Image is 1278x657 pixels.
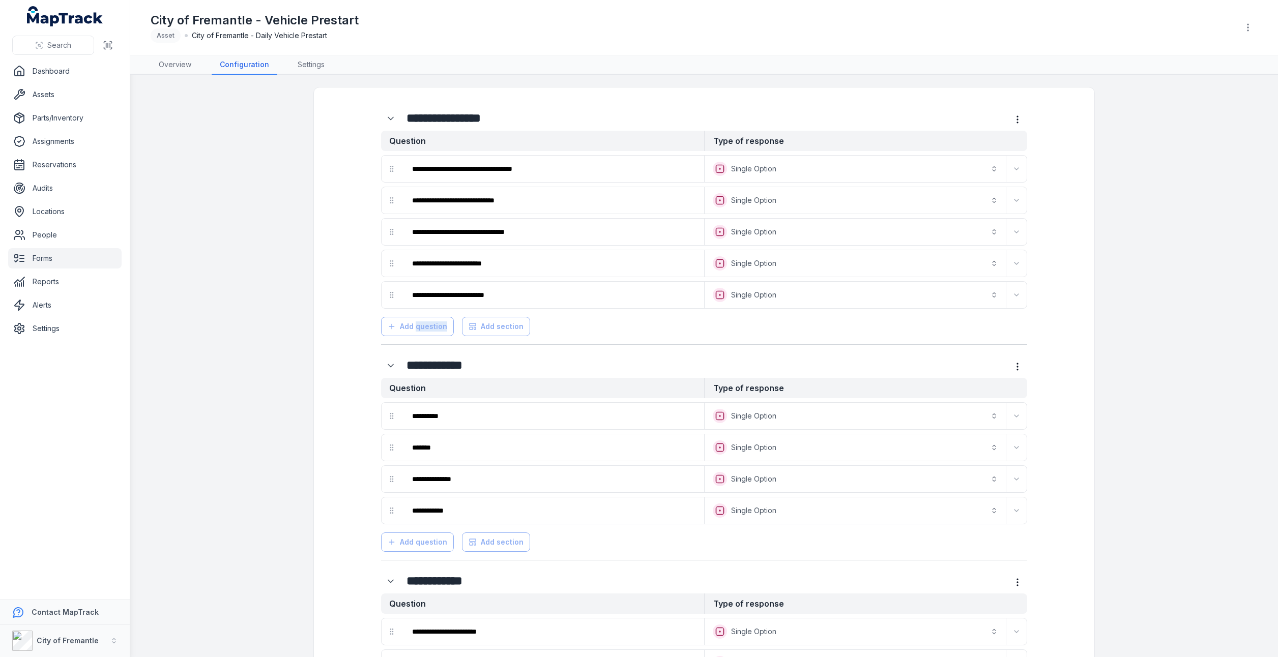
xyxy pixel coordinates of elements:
button: Single Option [707,158,1004,180]
button: Single Option [707,221,1004,243]
button: Expand [1008,255,1025,272]
div: :rc6:-form-item-label [404,405,702,427]
svg: drag [388,291,396,299]
div: :rb6:-form-item-label [404,189,702,212]
svg: drag [388,165,396,173]
button: Expand [381,572,400,591]
a: Assets [8,84,122,105]
div: :rb0:-form-item-label [404,158,702,180]
button: Expand [1008,471,1025,487]
button: Expand [1008,408,1025,424]
a: Settings [289,55,333,75]
button: Single Option [707,468,1004,490]
span: City of Fremantle - Daily Vehicle Prestart [192,31,327,41]
svg: drag [388,259,396,267]
div: :rbc:-form-item-label [404,221,702,243]
div: :rbu:-form-item-label [381,356,402,375]
div: :rao:-form-item-label [381,109,402,128]
svg: drag [388,412,396,420]
a: Locations [8,201,122,222]
button: Expand [381,109,400,128]
svg: drag [388,228,396,236]
button: Expand [1008,623,1025,640]
button: Expand [1008,161,1025,177]
div: Asset [151,28,181,43]
button: Expand [1008,224,1025,240]
strong: Question [381,378,704,398]
button: Expand [1008,502,1025,519]
svg: drag [388,628,396,636]
div: :rci:-form-item-label [404,468,702,490]
div: drag [382,159,402,179]
div: drag [382,253,402,274]
button: Single Option [707,284,1004,306]
strong: City of Fremantle [37,636,99,645]
a: Reports [8,272,122,292]
button: more-detail [1008,110,1027,129]
div: :rcc:-form-item-label [404,436,702,459]
a: People [8,225,122,245]
a: Alerts [8,295,122,315]
svg: drag [388,506,396,515]
h1: City of Fremantle - Vehicle Prestart [151,12,359,28]
strong: Type of response [704,378,1027,398]
button: Expand [381,356,400,375]
strong: Contact MapTrack [32,608,99,616]
strong: Question [381,131,704,151]
a: Forms [8,248,122,268]
a: Assignments [8,131,122,152]
div: :rco:-form-item-label [404,499,702,522]
a: Audits [8,178,122,198]
div: drag [382,406,402,426]
button: Expand [1008,287,1025,303]
a: Overview [151,55,199,75]
div: :rbi:-form-item-label [404,252,702,275]
div: drag [382,437,402,458]
a: Dashboard [8,61,122,81]
button: more-detail [1008,357,1027,376]
span: Search [47,40,71,50]
button: Expand [1008,192,1025,208]
div: drag [382,190,402,211]
button: more-detail [1008,573,1027,592]
button: Single Option [707,405,1004,427]
svg: drag [388,196,396,204]
div: drag [382,621,402,642]
a: MapTrack [27,6,103,26]
strong: Type of response [704,131,1027,151]
a: Settings [8,318,122,339]
div: drag [382,222,402,242]
div: drag [382,469,402,489]
div: :rbo:-form-item-label [404,284,702,306]
div: :rcu:-form-item-label [381,572,402,591]
button: Single Option [707,499,1004,522]
div: drag [382,500,402,521]
button: Expand [1008,439,1025,456]
svg: drag [388,475,396,483]
strong: Type of response [704,593,1027,614]
a: Configuration [212,55,277,75]
a: Parts/Inventory [8,108,122,128]
div: drag [382,285,402,305]
button: Search [12,36,94,55]
button: Single Option [707,252,1004,275]
svg: drag [388,443,396,452]
a: Reservations [8,155,122,175]
button: Single Option [707,620,1004,643]
strong: Question [381,593,704,614]
button: Single Option [707,189,1004,212]
div: :rd6:-form-item-label [404,620,702,643]
button: Single Option [707,436,1004,459]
